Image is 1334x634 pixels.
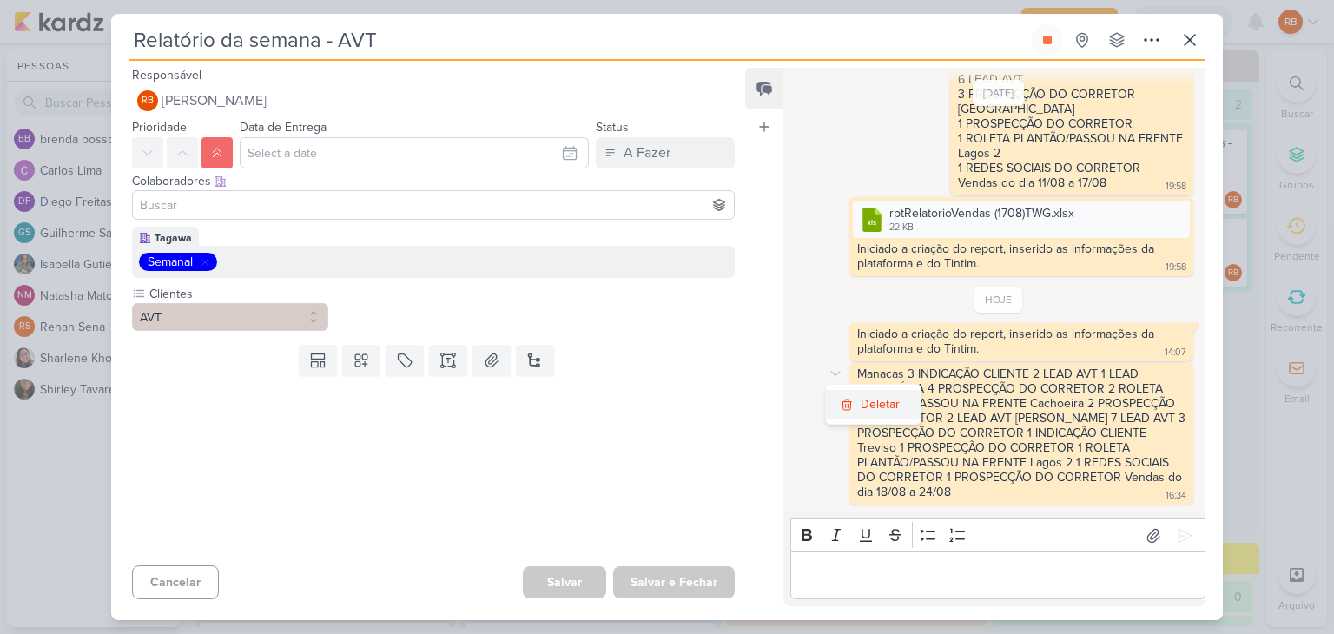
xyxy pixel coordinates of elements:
input: Buscar [136,195,730,215]
div: A Fazer [624,142,670,163]
p: RB [142,96,154,106]
div: rptRelatorioVendas (1708)TWG.xlsx [889,204,1074,222]
div: Parar relógio [1040,33,1054,47]
div: [GEOGRAPHIC_DATA] 1 PROSPECÇÃO DO CORRETOR 1 ROLETA PLANTÃO/PASSOU NA FRENTE [958,102,1185,146]
label: Status [596,120,629,135]
label: Clientes [148,285,328,303]
div: Vendas do dia 11/08 a 17/08 [958,175,1106,190]
div: rptRelatorioVendas (1708)TWG.xlsx [853,201,1190,238]
button: A Fazer [596,137,735,168]
div: Iniciado a criação do report, inserido as informações da plataforma e do Tintim. [857,241,1158,271]
button: RB [PERSON_NAME] [132,85,735,116]
div: Iniciado a criação do report, inserido as informações da plataforma e do Tintim. [857,327,1158,356]
div: Rogerio Bispo [137,90,158,111]
div: Manacas 3 INDICAÇÃO CLIENTE 2 LEAD AVT 1 LEAD IMOBILIÁRIA 4 PROSPECÇÃO DO CORRETOR 2 ROLETA PLANT... [857,367,1189,499]
div: 16:34 [1166,489,1186,503]
div: 19:58 [1166,261,1186,274]
div: 14:07 [1165,346,1186,360]
div: Tagawa [155,230,192,246]
div: Editor editing area: main [790,551,1205,599]
button: Deletar [826,390,921,419]
div: Colaboradores [132,172,735,190]
label: Prioridade [132,120,187,135]
div: 22 KB [889,221,1074,234]
div: Lagos 2 1 REDES SOCIAIS DO CORRETOR [958,146,1185,175]
button: Cancelar [132,565,219,599]
div: Editor toolbar [790,518,1205,552]
span: [PERSON_NAME] [162,90,267,111]
input: Select a date [240,137,589,168]
div: Jatobás 6 LEAD AVT 3 PROSPECÇÃO DO CORRETOR [958,57,1185,102]
div: Deletar [861,395,900,413]
label: Responsável [132,68,201,83]
button: AVT [132,303,328,331]
div: 19:58 [1166,180,1186,194]
label: Data de Entrega [240,120,327,135]
div: Semanal [148,253,193,271]
input: Kard Sem Título [129,24,1028,56]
